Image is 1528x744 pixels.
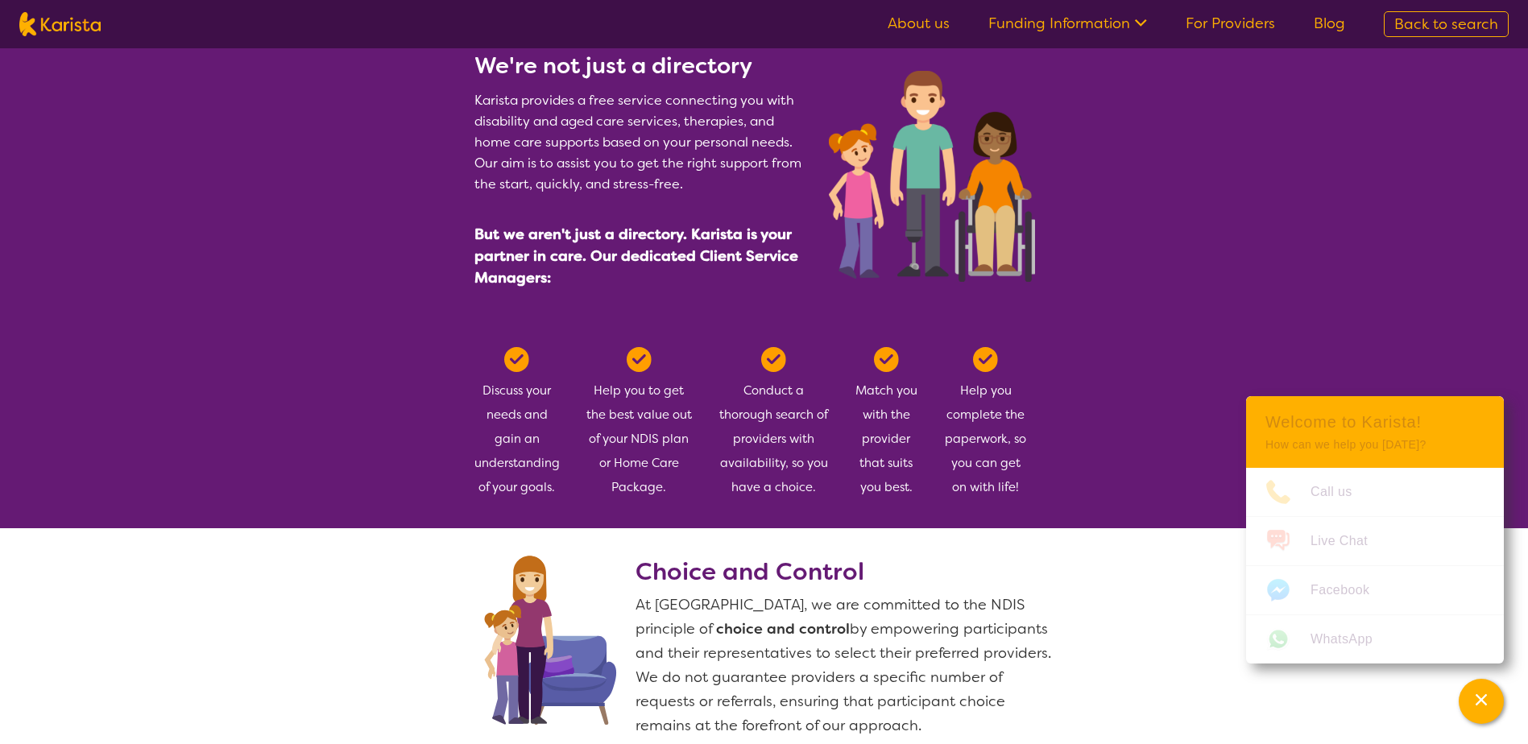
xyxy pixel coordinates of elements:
[1265,438,1485,452] p: How can we help you [DATE]?
[988,14,1147,33] a: Funding Information
[1311,480,1372,504] span: Call us
[888,14,950,33] a: About us
[1186,14,1275,33] a: For Providers
[829,71,1035,282] img: Participants
[761,347,786,372] img: Tick
[1246,468,1504,663] ul: Choose channel
[1311,627,1392,651] span: WhatsApp
[1459,679,1504,724] button: Channel Menu
[1265,412,1485,432] h2: Welcome to Karista!
[636,557,1054,586] h2: Choice and Control
[474,52,810,81] h2: We're not just a directory
[636,595,1051,735] span: At [GEOGRAPHIC_DATA], we are committed to the NDIS principle of by empowering participants and th...
[1384,11,1509,37] a: Back to search
[1246,615,1504,663] a: Web link opens in a new tab.
[586,347,693,499] div: Help you to get the best value out of your NDIS plan or Home Care Package.
[474,90,810,195] p: Karista provides a free service connecting you with disability and aged care services, therapies,...
[504,347,529,372] img: Tick
[474,225,798,287] span: But we aren't just a directory. Karista is your partner in care. Our dedicated Client Service Man...
[627,347,652,372] img: Tick
[716,619,850,639] b: choice and control
[855,347,917,499] div: Match you with the provider that suits you best.
[474,347,560,499] div: Discuss your needs and gain an understanding of your goals.
[19,12,101,36] img: Karista logo
[1311,578,1389,602] span: Facebook
[973,347,998,372] img: Tick
[1246,396,1504,663] div: Channel Menu
[1314,14,1345,33] a: Blog
[1311,529,1387,553] span: Live Chat
[943,347,1029,499] div: Help you complete the paperwork, so you can get on with life!
[874,347,899,372] img: Tick
[718,347,829,499] div: Conduct a thorough search of providers with availability, so you have a choice.
[1394,14,1498,34] span: Back to search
